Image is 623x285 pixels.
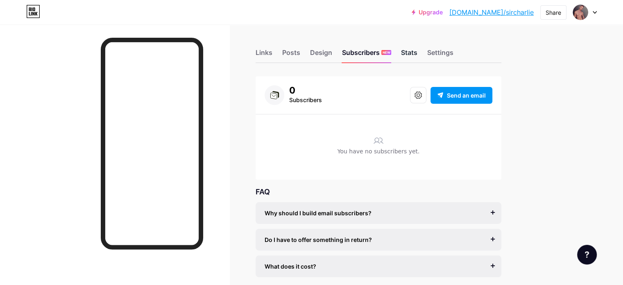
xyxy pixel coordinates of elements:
div: Links [256,48,272,62]
div: Domain: [DOMAIN_NAME] [21,21,90,28]
img: tab_keywords_by_traffic_grey.svg [82,48,88,54]
div: 0 [289,85,322,95]
div: Posts [282,48,300,62]
span: Do I have to offer something in return? [265,235,372,244]
div: Stats [401,48,417,62]
div: v 4.0.24 [23,13,40,20]
a: [DOMAIN_NAME]/sircharlie [449,7,534,17]
span: Send an email [447,91,486,100]
div: Subscribers [342,48,391,62]
div: Subscribers [289,95,322,105]
span: Why should I build email subscribers? [265,209,372,217]
img: website_grey.svg [13,21,20,28]
img: sircharlie [573,5,588,20]
div: FAQ [256,186,501,197]
div: Share [546,8,561,17]
div: Keywords by Traffic [91,48,138,54]
span: NEW [383,50,390,55]
img: tab_domain_overview_orange.svg [22,48,29,54]
img: logo_orange.svg [13,13,20,20]
span: What does it cost? [265,262,316,271]
div: Design [310,48,332,62]
a: Upgrade [412,9,443,16]
div: You have no subscribers yet. [265,147,492,160]
div: Domain Overview [31,48,73,54]
div: Settings [427,48,453,62]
